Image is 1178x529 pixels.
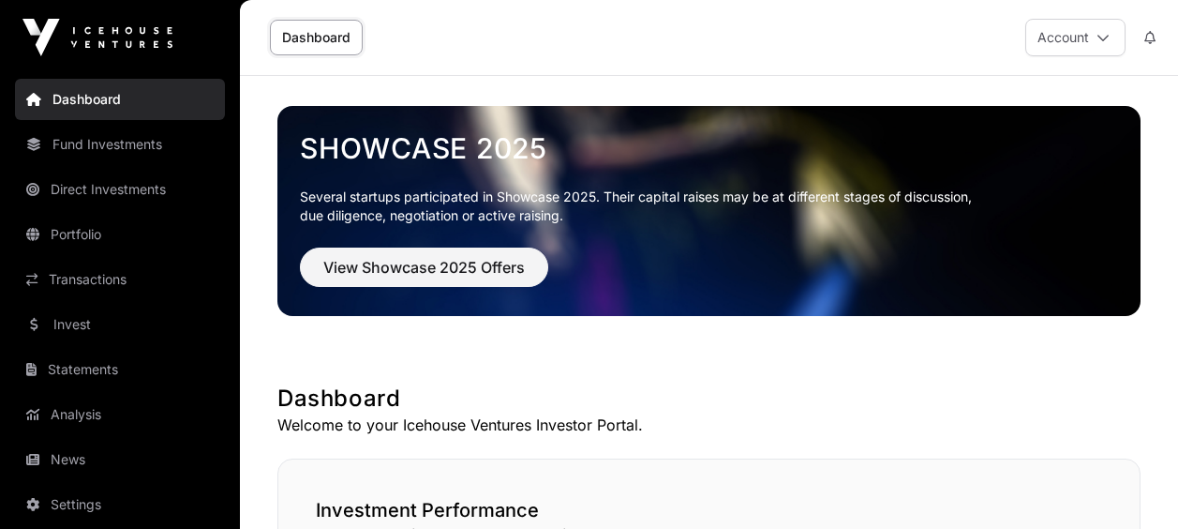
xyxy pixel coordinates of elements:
a: News [15,439,225,480]
h1: Dashboard [277,384,1141,414]
button: Account [1025,19,1126,56]
a: Dashboard [270,20,363,55]
p: Welcome to your Icehouse Ventures Investor Portal. [277,414,1141,436]
a: Invest [15,304,225,345]
a: View Showcase 2025 Offers [300,266,548,285]
img: Showcase 2025 [277,106,1141,316]
img: Icehouse Ventures Logo [22,19,172,56]
a: Settings [15,484,225,525]
a: Analysis [15,394,225,435]
h2: Investment Performance [316,497,1102,523]
p: Several startups participated in Showcase 2025. Their capital raises may be at different stages o... [300,188,1118,225]
a: Direct Investments [15,169,225,210]
a: Fund Investments [15,124,225,165]
a: Transactions [15,259,225,300]
a: Dashboard [15,79,225,120]
a: Statements [15,349,225,390]
a: Portfolio [15,214,225,255]
button: View Showcase 2025 Offers [300,248,548,287]
a: Showcase 2025 [300,131,1118,165]
span: View Showcase 2025 Offers [323,256,525,279]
